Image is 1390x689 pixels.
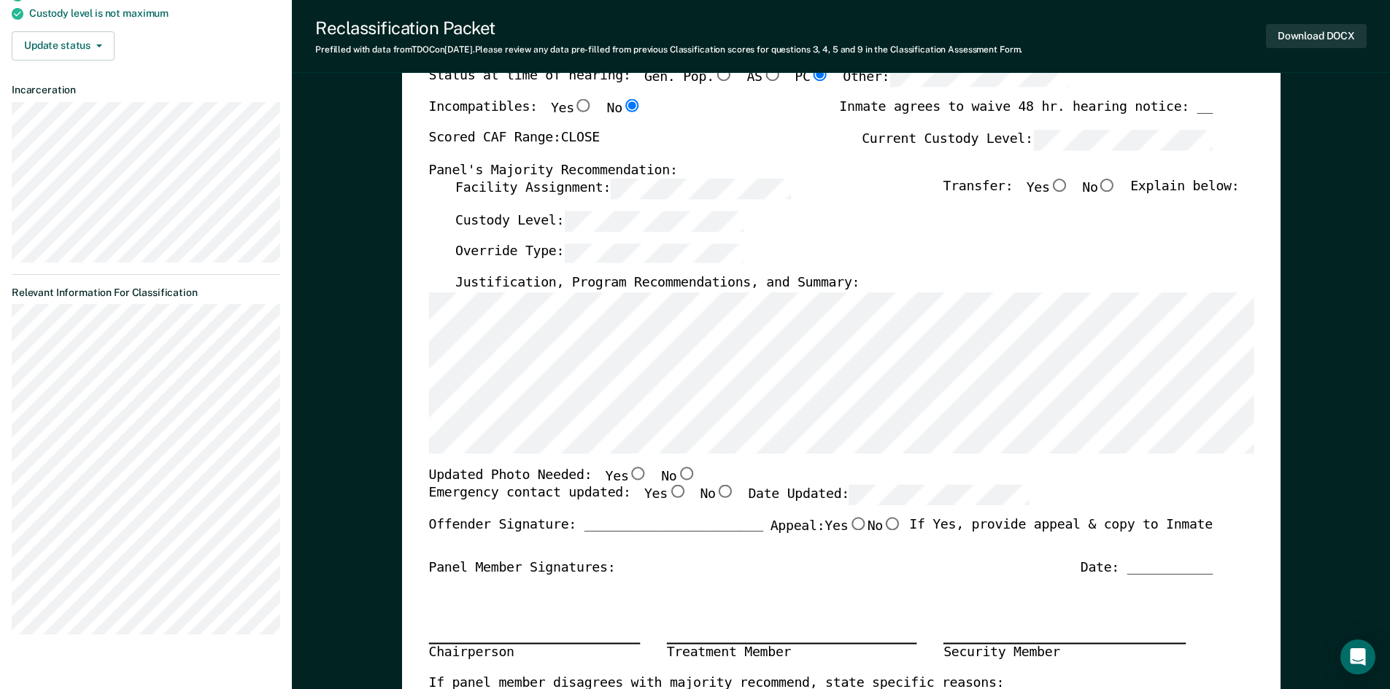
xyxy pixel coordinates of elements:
label: Yes [825,518,867,537]
dt: Incarceration [12,84,280,96]
input: Custody Level: [564,211,744,232]
div: Transfer: Explain below: [943,179,1239,211]
label: Date Updated: [748,486,1029,506]
label: Gen. Pop. [644,68,733,88]
div: Emergency contact updated: [428,486,1029,518]
label: Override Type: [455,243,744,263]
div: Open Intercom Messenger [1340,639,1375,674]
label: Yes [605,467,647,486]
label: No [700,486,735,506]
label: No [606,99,641,118]
input: AS [762,68,781,81]
div: Chairperson [428,644,640,663]
input: No [883,518,902,531]
label: Other: [843,68,1069,88]
label: Appeal: [770,518,902,548]
button: Download DOCX [1266,24,1367,48]
input: Override Type: [564,243,744,263]
div: Inmate agrees to waive 48 hr. hearing notice: __ [839,99,1213,130]
span: maximum [123,7,169,19]
input: Yes [574,99,592,112]
input: Yes [667,486,686,499]
label: Yes [1026,179,1068,200]
div: Custody level is not [29,7,280,20]
button: Update status [12,31,115,61]
label: Yes [644,486,686,506]
div: Status at time of hearing: [428,68,1069,100]
input: Other: [889,68,1069,88]
label: Scored CAF Range: CLOSE [428,130,600,150]
div: Date: ___________ [1080,560,1212,577]
label: Current Custody Level: [862,130,1213,150]
label: Yes [550,99,592,118]
div: Updated Photo Needed: [428,467,695,486]
input: No [1097,179,1116,192]
label: No [1082,179,1117,200]
input: Current Custody Level: [1032,130,1212,150]
input: Gen. Pop. [714,68,733,81]
div: Reclassification Packet [315,17,1022,39]
div: Treatment Member [666,644,916,663]
label: Justification, Program Recommendations, and Summary: [455,275,859,292]
input: No [676,467,695,480]
div: Panel Member Signatures: [428,560,615,577]
input: Yes [628,467,647,480]
label: PC [795,68,830,88]
input: Yes [848,518,867,531]
label: No [867,518,902,537]
label: Custody Level: [455,211,744,232]
div: Incompatibles: [428,99,641,130]
input: No [622,99,641,112]
div: Offender Signature: _______________________ If Yes, provide appeal & copy to Inmate [428,518,1212,560]
div: Panel's Majority Recommendation: [428,162,1212,179]
input: PC [810,68,829,81]
label: AS [746,68,781,88]
input: No [715,486,734,499]
input: Facility Assignment: [611,179,790,200]
div: Prefilled with data from TDOC on [DATE] . Please review any data pre-filled from previous Classif... [315,44,1022,55]
dt: Relevant Information For Classification [12,287,280,299]
input: Date Updated: [849,486,1028,506]
label: No [661,467,696,486]
input: Yes [1049,179,1068,192]
div: Security Member [943,644,1186,663]
label: Facility Assignment: [455,179,789,200]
